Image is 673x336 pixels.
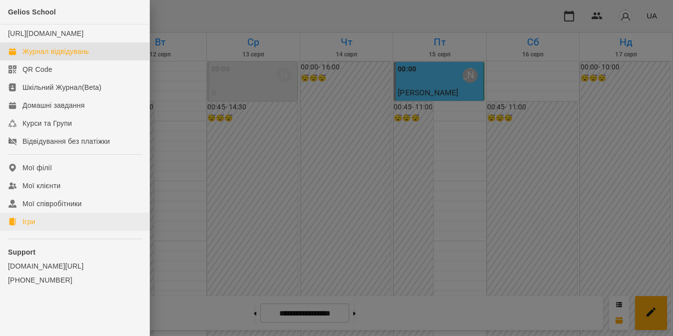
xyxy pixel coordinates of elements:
[22,136,110,146] div: Відвідування без платіжки
[22,217,35,227] div: Ігри
[22,163,52,173] div: Мої філії
[8,29,83,37] a: [URL][DOMAIN_NAME]
[22,64,52,74] div: QR Code
[22,118,72,128] div: Курси та Групи
[8,247,141,257] p: Support
[22,100,84,110] div: Домашні завдання
[22,82,101,92] div: Шкільний Журнал(Beta)
[22,181,60,191] div: Мої клієнти
[8,261,141,271] a: [DOMAIN_NAME][URL]
[8,8,56,16] span: Gelios School
[8,275,141,285] a: [PHONE_NUMBER]
[22,46,89,56] div: Журнал відвідувань
[22,199,82,209] div: Мої співробітники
